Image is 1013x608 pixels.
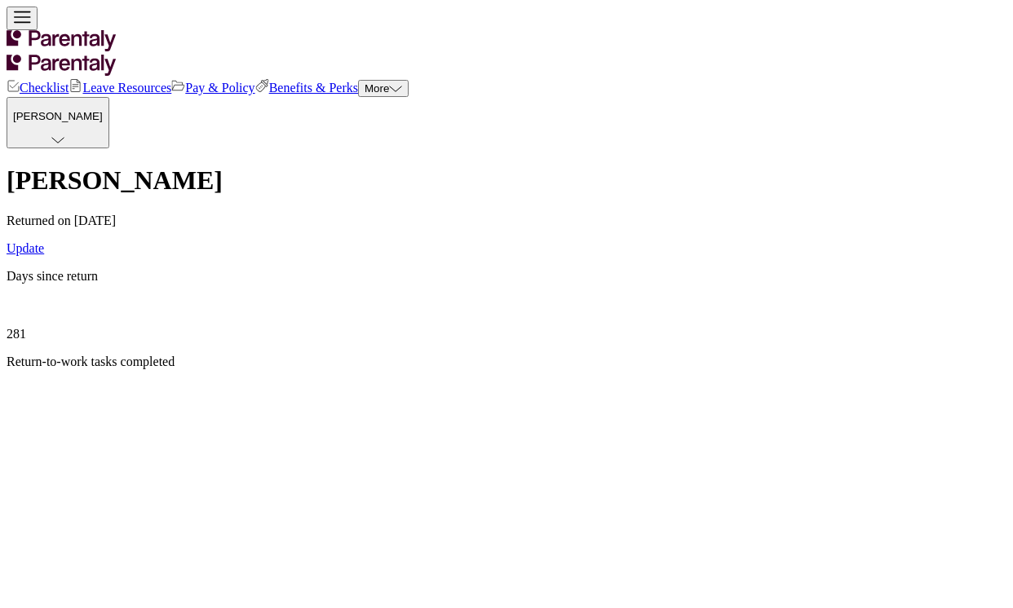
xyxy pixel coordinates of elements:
p: [PERSON_NAME] [13,110,103,122]
button: More [358,80,409,97]
a: Checklist [7,81,69,95]
p: Return-to-work tasks completed [7,355,1006,369]
h1: [PERSON_NAME] [7,165,1006,196]
a: Pay & Policy [171,81,254,95]
button: [PERSON_NAME] [7,97,109,148]
a: Leave Resources [69,81,171,95]
a: Update [7,241,44,255]
span: 281 [7,327,26,341]
button: open drawer [7,7,38,30]
a: Benefits & Perks [255,81,358,95]
p: Days since return [7,269,1006,284]
p: Returned on [DATE] [7,214,1006,228]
